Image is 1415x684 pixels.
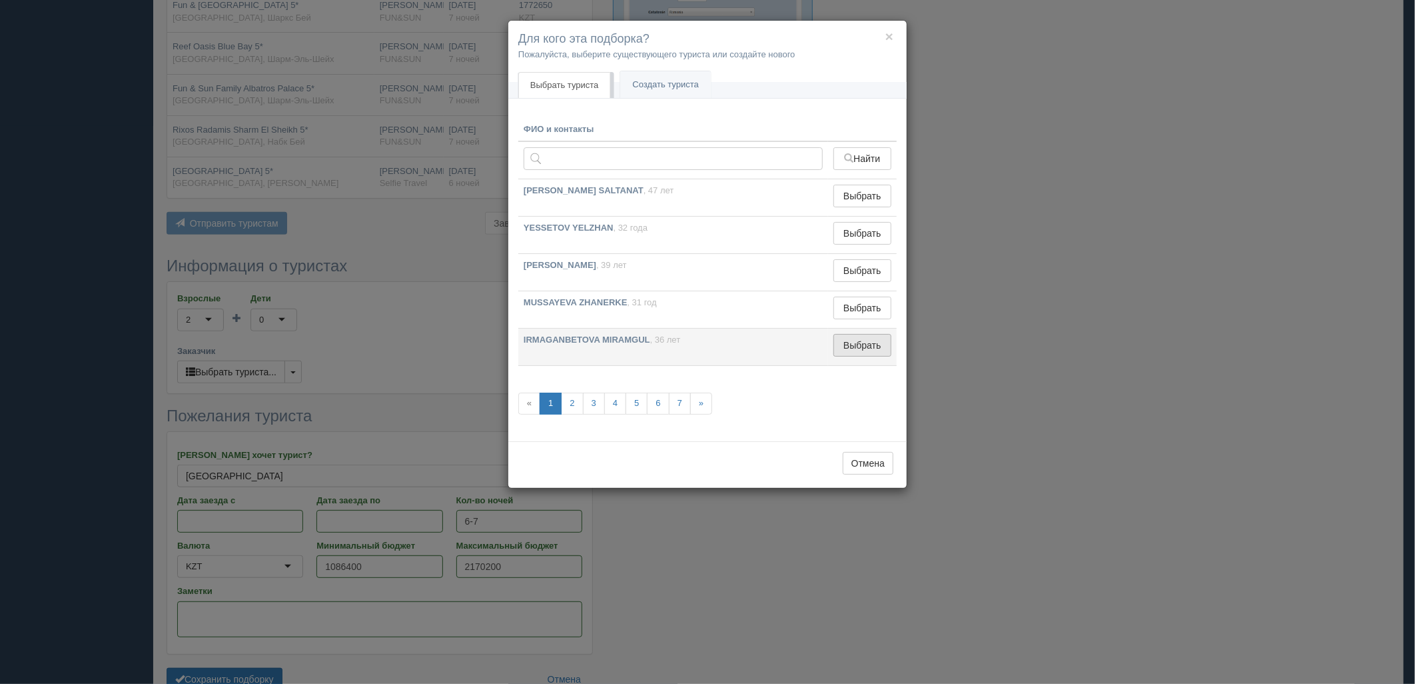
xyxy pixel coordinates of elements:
a: 1 [540,393,562,415]
span: , 39 лет [596,260,627,270]
a: » [690,393,712,415]
button: Выбрать [833,334,891,357]
span: , 47 лет [644,185,674,195]
a: Создать туриста [620,71,711,99]
a: 3 [583,393,605,415]
a: 7 [669,393,691,415]
input: Поиск по ФИО, паспорту или контактам [524,147,823,170]
th: ФИО и контакты [518,118,828,142]
button: Выбрать [833,297,891,319]
p: Пожалуйста, выберите существующего туриста или создайте нового [518,48,897,61]
button: Отмена [843,452,893,475]
button: Выбрать [833,259,891,282]
b: YESSETOV YELZHAN [524,223,614,233]
b: [PERSON_NAME] [524,260,596,270]
b: [PERSON_NAME] SALTANAT [524,185,644,195]
a: 4 [604,393,626,415]
button: Выбрать [833,222,891,245]
h4: Для кого эта подборка? [518,31,897,48]
span: « [518,393,540,415]
b: MUSSAYEVA ZHANERKE [524,297,628,307]
a: Выбрать туриста [518,72,610,99]
a: 2 [561,393,583,415]
a: 6 [647,393,669,415]
a: 5 [626,393,648,415]
b: IRMAGANBETOVA MIRAMGUL [524,335,650,345]
button: Найти [833,147,891,170]
button: × [885,29,893,43]
span: , 36 лет [650,335,681,345]
span: , 32 года [614,223,648,233]
button: Выбрать [833,185,891,207]
span: , 31 год [628,297,657,307]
